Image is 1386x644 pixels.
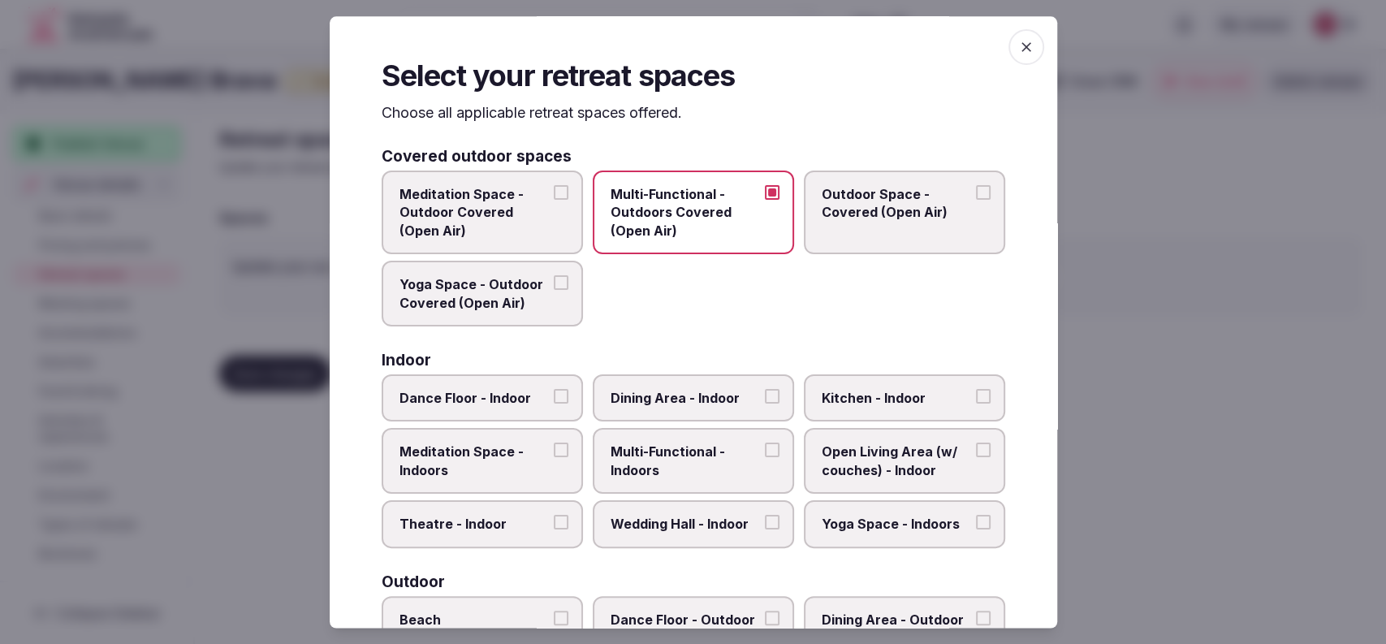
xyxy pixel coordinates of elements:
[399,611,549,629] span: Beach
[382,352,431,368] h3: Indoor
[611,611,760,629] span: Dance Floor - Outdoor
[976,516,991,530] button: Yoga Space - Indoors
[611,516,760,534] span: Wedding Hall - Indoor
[765,443,779,458] button: Multi-Functional - Indoors
[611,389,760,407] span: Dining Area - Indoor
[611,185,760,240] span: Multi-Functional - Outdoors Covered (Open Air)
[976,185,991,200] button: Outdoor Space - Covered (Open Air)
[554,276,568,291] button: Yoga Space - Outdoor Covered (Open Air)
[382,55,1005,96] h2: Select your retreat spaces
[399,516,549,534] span: Theatre - Indoor
[611,443,760,480] span: Multi-Functional - Indoors
[822,443,971,480] span: Open Living Area (w/ couches) - Indoor
[765,389,779,404] button: Dining Area - Indoor
[554,516,568,530] button: Theatre - Indoor
[765,185,779,200] button: Multi-Functional - Outdoors Covered (Open Air)
[554,443,568,458] button: Meditation Space - Indoors
[554,389,568,404] button: Dance Floor - Indoor
[976,443,991,458] button: Open Living Area (w/ couches) - Indoor
[976,389,991,404] button: Kitchen - Indoor
[382,149,572,164] h3: Covered outdoor spaces
[822,389,971,407] span: Kitchen - Indoor
[822,611,971,629] span: Dining Area - Outdoor
[399,185,549,240] span: Meditation Space - Outdoor Covered (Open Air)
[554,185,568,200] button: Meditation Space - Outdoor Covered (Open Air)
[765,611,779,625] button: Dance Floor - Outdoor
[822,185,971,222] span: Outdoor Space - Covered (Open Air)
[822,516,971,534] span: Yoga Space - Indoors
[399,276,549,313] span: Yoga Space - Outdoor Covered (Open Air)
[382,574,445,590] h3: Outdoor
[382,102,1005,123] p: Choose all applicable retreat spaces offered.
[399,443,549,480] span: Meditation Space - Indoors
[399,389,549,407] span: Dance Floor - Indoor
[765,516,779,530] button: Wedding Hall - Indoor
[554,611,568,625] button: Beach
[976,611,991,625] button: Dining Area - Outdoor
